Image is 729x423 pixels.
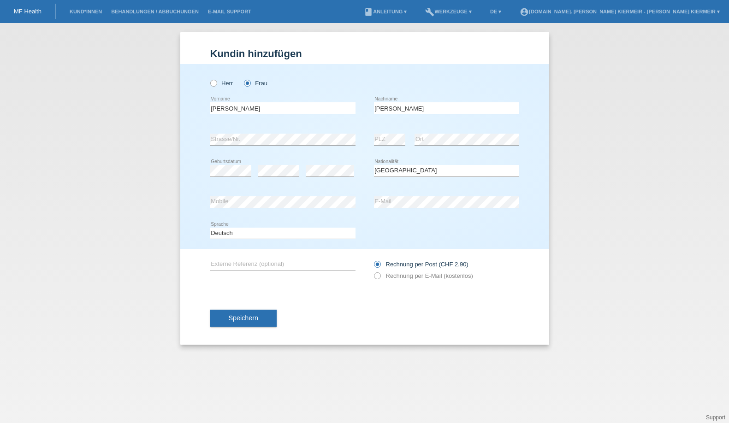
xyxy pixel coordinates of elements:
a: bookAnleitung ▾ [359,9,411,14]
label: Frau [244,80,267,87]
i: account_circle [520,7,529,17]
span: Speichern [229,314,258,322]
i: book [364,7,373,17]
h1: Kundin hinzufügen [210,48,519,59]
input: Frau [244,80,250,86]
a: E-Mail Support [203,9,256,14]
a: DE ▾ [486,9,506,14]
label: Rechnung per E-Mail (kostenlos) [374,272,473,279]
label: Herr [210,80,233,87]
i: build [425,7,434,17]
button: Speichern [210,310,277,327]
a: Behandlungen / Abbuchungen [107,9,203,14]
label: Rechnung per Post (CHF 2.90) [374,261,468,268]
a: buildWerkzeuge ▾ [421,9,476,14]
a: account_circle[DOMAIN_NAME]. [PERSON_NAME] Kiermeir - [PERSON_NAME] Kiermeir ▾ [515,9,724,14]
input: Herr [210,80,216,86]
a: MF Health [14,8,41,15]
input: Rechnung per Post (CHF 2.90) [374,261,380,272]
a: Kund*innen [65,9,107,14]
input: Rechnung per E-Mail (kostenlos) [374,272,380,284]
a: Support [706,414,725,421]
